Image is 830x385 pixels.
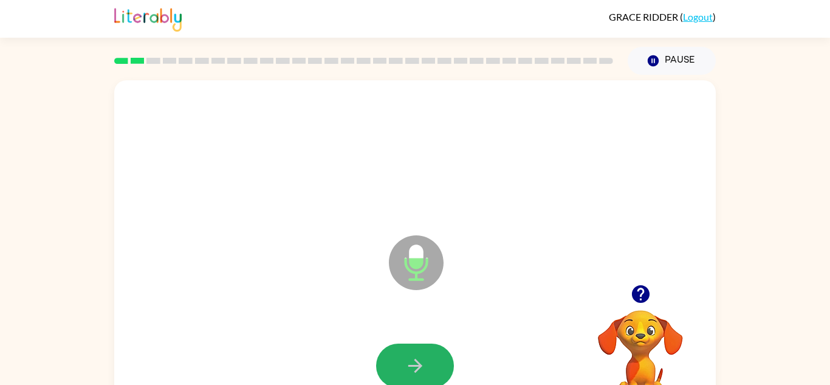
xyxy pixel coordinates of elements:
[609,11,680,23] span: GRACE RIDDER
[609,11,716,23] div: ( )
[683,11,713,23] a: Logout
[628,47,716,75] button: Pause
[114,5,182,32] img: Literably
